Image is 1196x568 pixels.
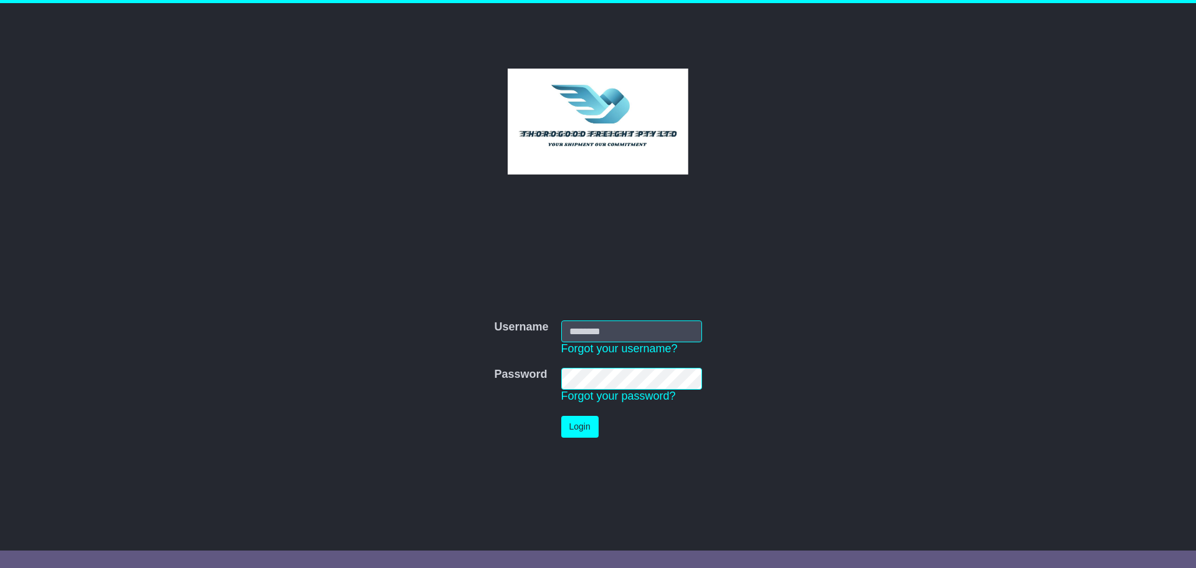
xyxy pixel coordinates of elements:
[494,368,547,382] label: Password
[561,342,678,355] a: Forgot your username?
[494,320,548,334] label: Username
[561,390,676,402] a: Forgot your password?
[561,416,599,438] button: Login
[508,69,689,175] img: Thorogood Freight Pty Ltd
